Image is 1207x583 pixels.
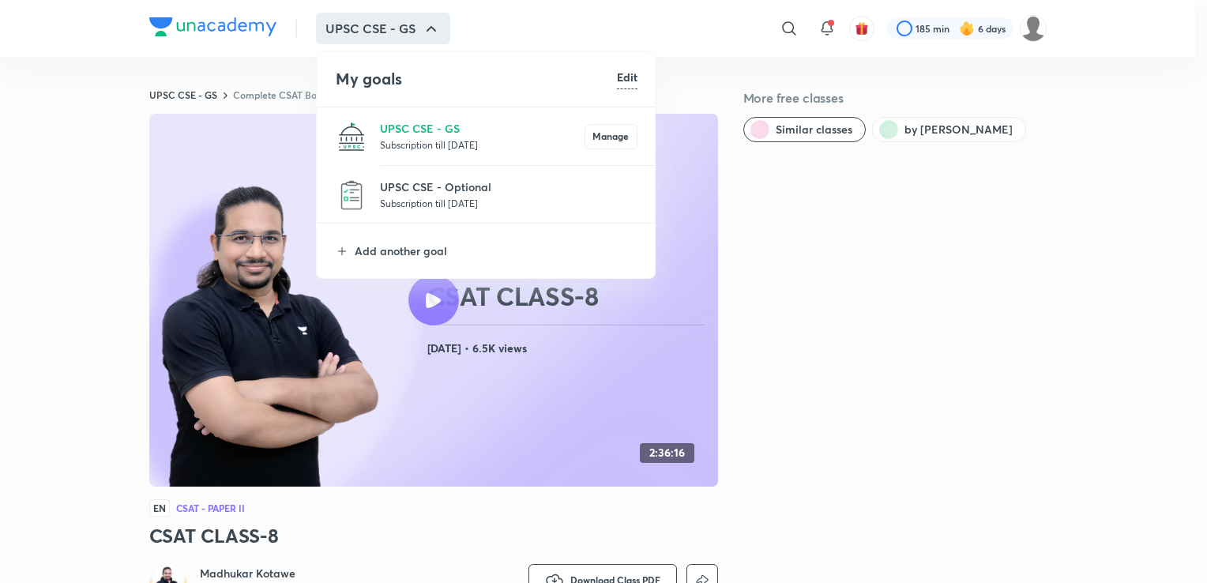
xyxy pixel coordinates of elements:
p: Subscription till [DATE] [380,137,585,152]
img: UPSC CSE - GS [336,121,367,152]
p: Add another goal [355,243,637,259]
button: Manage [585,124,637,149]
h6: Edit [617,69,637,85]
p: UPSC CSE - Optional [380,179,637,195]
p: UPSC CSE - GS [380,120,585,137]
img: UPSC CSE - Optional [336,179,367,211]
h4: My goals [336,67,617,91]
p: Subscription till [DATE] [380,195,637,211]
